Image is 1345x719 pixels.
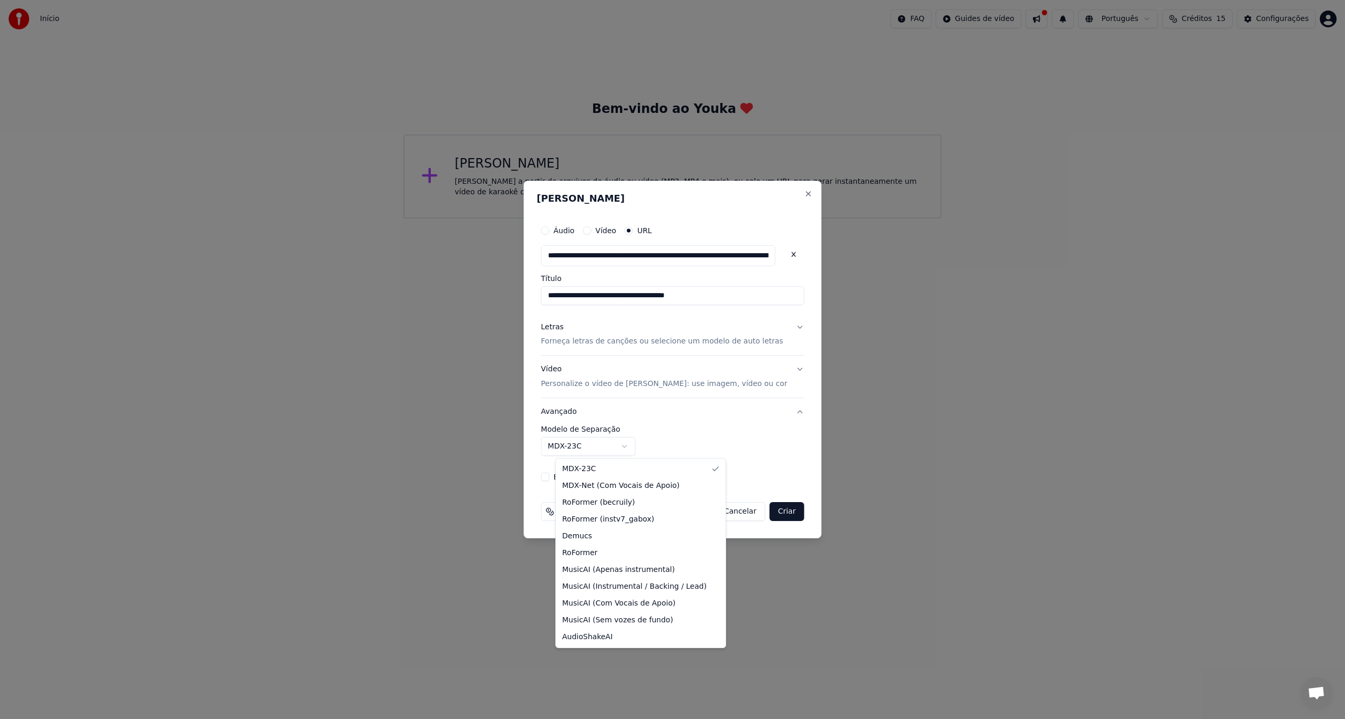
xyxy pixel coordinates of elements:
span: Demucs [562,531,592,541]
span: MusicAI (Com Vocais de Apoio) [562,598,676,609]
span: MusicAI (Instrumental / Backing / Lead) [562,581,707,592]
span: RoFormer [562,548,597,558]
span: AudioShakeAI [562,632,613,642]
span: MusicAI (Apenas instrumental) [562,565,675,575]
span: RoFormer (instv7_gabox) [562,514,654,525]
span: MusicAI (Sem vozes de fundo) [562,615,673,626]
span: RoFormer (becruily) [562,497,635,508]
span: MDX-Net (Com Vocais de Apoio) [562,481,680,491]
span: MDX-23C [562,464,596,474]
